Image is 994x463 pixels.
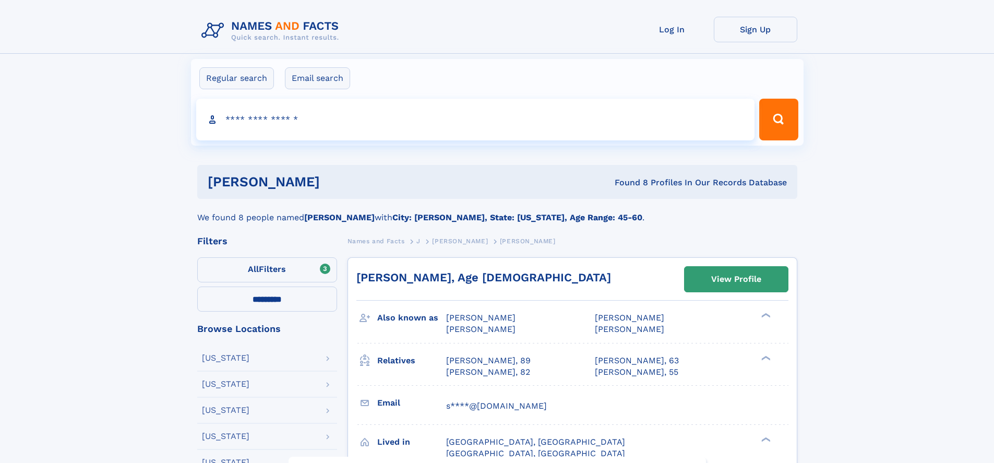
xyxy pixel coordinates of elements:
[759,99,798,140] button: Search Button
[759,354,771,361] div: ❯
[714,17,797,42] a: Sign Up
[432,238,488,245] span: [PERSON_NAME]
[446,355,531,366] a: [PERSON_NAME], 89
[595,355,679,366] a: [PERSON_NAME], 63
[197,199,797,224] div: We found 8 people named with .
[595,313,664,323] span: [PERSON_NAME]
[446,313,516,323] span: [PERSON_NAME]
[446,366,530,378] a: [PERSON_NAME], 82
[446,448,625,458] span: [GEOGRAPHIC_DATA], [GEOGRAPHIC_DATA]
[197,17,348,45] img: Logo Names and Facts
[197,236,337,246] div: Filters
[595,366,678,378] a: [PERSON_NAME], 55
[356,271,611,284] a: [PERSON_NAME], Age [DEMOGRAPHIC_DATA]
[196,99,755,140] input: search input
[446,437,625,447] span: [GEOGRAPHIC_DATA], [GEOGRAPHIC_DATA]
[630,17,714,42] a: Log In
[759,312,771,319] div: ❯
[208,175,468,188] h1: [PERSON_NAME]
[348,234,405,247] a: Names and Facts
[711,267,761,291] div: View Profile
[416,234,421,247] a: J
[595,324,664,334] span: [PERSON_NAME]
[685,267,788,292] a: View Profile
[500,238,556,245] span: [PERSON_NAME]
[392,212,642,222] b: City: [PERSON_NAME], State: [US_STATE], Age Range: 45-60
[759,436,771,443] div: ❯
[304,212,375,222] b: [PERSON_NAME]
[197,257,337,282] label: Filters
[285,67,350,89] label: Email search
[377,309,446,327] h3: Also known as
[467,177,787,188] div: Found 8 Profiles In Our Records Database
[432,234,488,247] a: [PERSON_NAME]
[248,264,259,274] span: All
[199,67,274,89] label: Regular search
[377,433,446,451] h3: Lived in
[377,352,446,370] h3: Relatives
[197,324,337,334] div: Browse Locations
[202,406,249,414] div: [US_STATE]
[377,394,446,412] h3: Email
[446,324,516,334] span: [PERSON_NAME]
[202,354,249,362] div: [US_STATE]
[416,238,421,245] span: J
[202,380,249,388] div: [US_STATE]
[202,432,249,441] div: [US_STATE]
